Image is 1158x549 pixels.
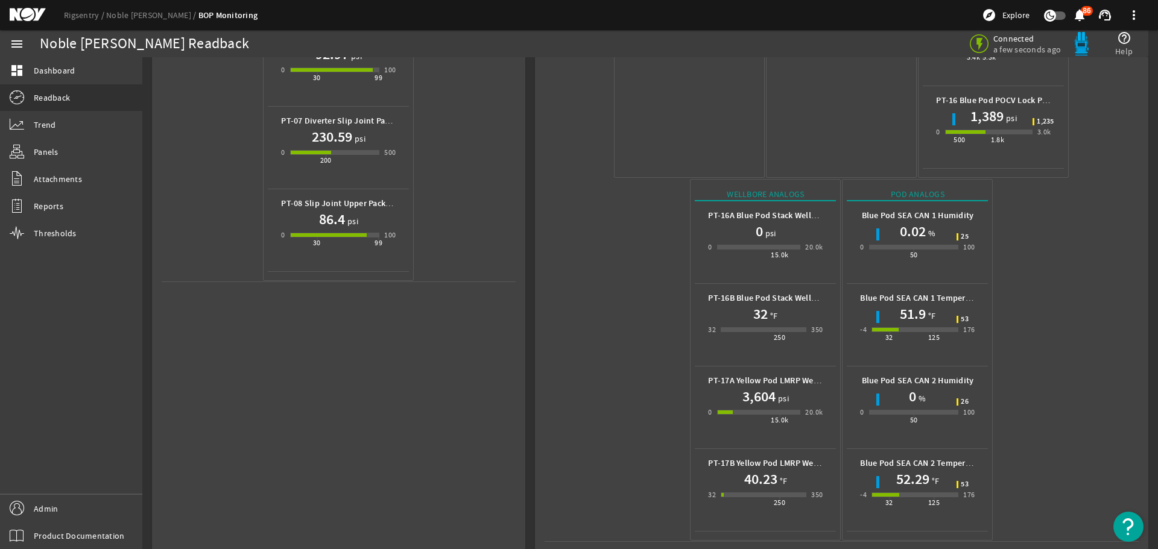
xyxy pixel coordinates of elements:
[961,481,969,488] span: 53
[961,398,969,406] span: 26
[896,469,929,489] h1: 52.29
[34,200,63,212] span: Reports
[1115,45,1133,57] span: Help
[1113,512,1144,542] button: Open Resource Center
[900,304,926,324] h1: 51.9
[1037,118,1054,125] span: 1,235
[771,414,788,426] div: 15.0k
[885,497,893,509] div: 32
[991,134,1005,146] div: 1.8k
[744,469,777,489] h1: 40.23
[281,115,473,127] b: PT-07 Diverter Slip Joint Packer Hydraulic Pressure
[708,489,716,501] div: 32
[926,227,935,239] span: %
[916,392,926,404] span: %
[708,457,887,469] b: PT-17B Yellow Pod LMRP Wellbore Temperature
[777,475,788,487] span: °F
[708,210,863,221] b: PT-16A Blue Pod Stack Wellbore Pressure
[936,95,1069,106] b: PT-16 Blue Pod POCV Lock Pressure
[281,64,285,76] div: 0
[961,233,969,240] span: 25
[970,107,1004,126] h1: 1,389
[375,237,382,249] div: 99
[961,316,969,323] span: 53
[313,237,321,249] div: 30
[34,92,70,104] span: Readback
[34,64,75,77] span: Dashboard
[847,188,988,201] div: Pod Analogs
[384,146,396,158] div: 500
[993,44,1061,55] span: a few seconds ago
[375,72,382,84] div: 99
[963,489,975,501] div: 176
[928,331,940,344] div: 125
[10,63,24,78] mat-icon: dashboard
[771,249,788,261] div: 15.0k
[862,375,974,386] b: Blue Pod SEA CAN 2 Humidity
[900,222,926,241] h1: 0.02
[860,292,986,304] b: Blue Pod SEA CAN 1 Temperature
[885,331,893,344] div: 32
[929,475,940,487] span: °F
[860,489,867,501] div: -4
[708,292,879,304] b: PT-16B Blue Pod Stack Wellbore Temperature
[954,134,965,146] div: 500
[1072,8,1087,22] mat-icon: notifications
[1098,8,1112,22] mat-icon: support_agent
[708,406,712,418] div: 0
[982,8,996,22] mat-icon: explore
[928,497,940,509] div: 125
[1119,1,1148,30] button: more_vert
[805,241,823,253] div: 20.0k
[776,392,789,404] span: psi
[106,10,198,20] a: Noble [PERSON_NAME]
[34,173,82,185] span: Attachments
[708,241,712,253] div: 0
[862,210,974,221] b: Blue Pod SEA CAN 1 Humidity
[312,127,352,146] h1: 230.59
[763,227,776,239] span: psi
[708,324,716,336] div: 32
[352,133,365,145] span: psi
[695,188,836,201] div: Wellbore Analogs
[993,33,1061,44] span: Connected
[774,331,785,344] div: 250
[936,126,940,138] div: 0
[774,497,785,509] div: 250
[909,387,916,406] h1: 0
[768,310,778,322] span: °F
[967,51,981,63] div: 3.4k
[384,64,396,76] div: 100
[64,10,106,20] a: Rigsentry
[1073,9,1086,22] button: 86
[281,198,440,209] b: PT-08 Slip Joint Upper Packer Air Pressure
[860,406,864,418] div: 0
[34,530,124,542] span: Product Documentation
[963,406,975,418] div: 100
[34,119,55,131] span: Trend
[1117,31,1131,45] mat-icon: help_outline
[34,503,58,515] span: Admin
[811,324,823,336] div: 350
[1037,126,1051,138] div: 3.0k
[10,37,24,51] mat-icon: menu
[860,457,986,469] b: Blue Pod SEA CAN 2 Temperature
[281,229,285,241] div: 0
[384,229,396,241] div: 100
[910,414,918,426] div: 50
[281,146,285,158] div: 0
[756,222,763,241] h1: 0
[34,227,77,239] span: Thresholds
[982,51,996,63] div: 5.3k
[708,375,870,386] b: PT-17A Yellow Pod LMRP Wellbore Pressure
[860,324,867,336] div: -4
[34,146,59,158] span: Panels
[319,210,345,229] h1: 86.4
[926,310,936,322] span: °F
[345,215,358,227] span: psi
[742,387,776,406] h1: 3,604
[963,324,975,336] div: 176
[40,38,249,50] div: Noble [PERSON_NAME] Readback
[1069,32,1093,56] img: Bluepod.svg
[1004,112,1017,124] span: psi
